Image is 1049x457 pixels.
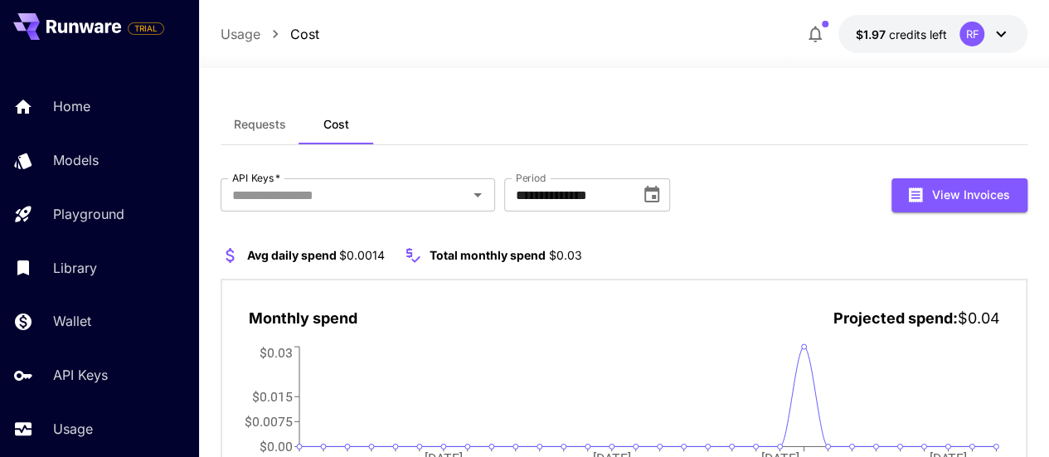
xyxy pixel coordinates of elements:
p: Usage [53,419,93,439]
a: Cost [290,24,319,44]
span: Avg daily spend [247,248,337,262]
nav: breadcrumb [221,24,319,44]
span: $0.04 [957,309,999,327]
span: Requests [234,117,286,132]
div: $1.9654 [855,26,946,43]
p: Wallet [53,311,91,331]
p: API Keys [53,365,108,385]
p: Home [53,96,90,116]
p: Models [53,150,99,170]
span: $0.03 [548,248,581,262]
button: Choose date, selected date is Sep 1, 2025 [635,178,668,211]
label: Period [516,171,546,185]
a: View Invoices [891,186,1027,202]
button: View Invoices [891,178,1027,212]
div: RF [959,22,984,46]
button: Open [466,183,489,207]
tspan: $0.015 [252,388,293,404]
a: Usage [221,24,260,44]
tspan: $0.03 [260,344,293,360]
label: API Keys [232,171,280,185]
p: Monthly spend [249,307,357,329]
span: TRIAL [129,22,163,35]
span: Total monthly spend [430,248,546,262]
button: $1.9654RF [838,15,1027,53]
span: Cost [323,117,349,132]
span: Projected spend: [833,309,957,327]
p: Playground [53,204,124,224]
span: $1.97 [855,27,888,41]
tspan: $0.00 [260,439,293,455]
span: credits left [888,27,946,41]
span: Add your payment card to enable full platform functionality. [128,18,164,38]
p: Library [53,258,97,278]
tspan: $0.0075 [245,414,293,430]
span: $0.0014 [339,248,385,262]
